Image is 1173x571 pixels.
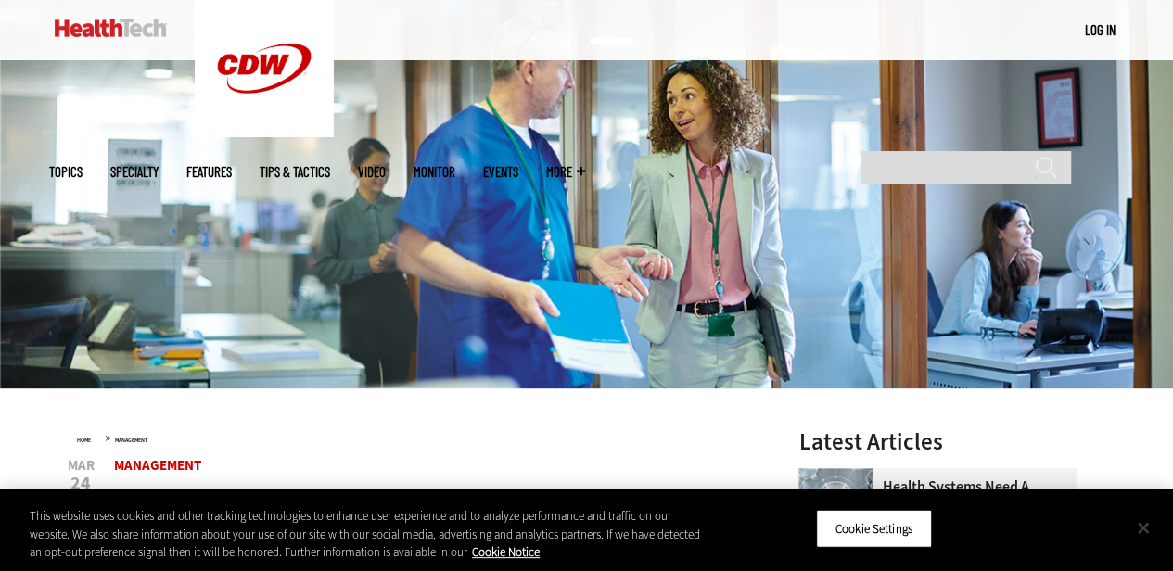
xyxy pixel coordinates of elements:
a: Home [77,437,91,444]
a: Management [114,456,201,475]
span: Specialty [110,165,159,179]
a: Features [186,165,232,179]
span: More [546,165,585,179]
a: Video [358,165,386,179]
img: Home [55,19,167,37]
a: CDW [195,122,334,142]
a: Log in [1085,21,1116,38]
span: 24 [68,475,95,493]
a: Events [483,165,518,179]
a: More information about your privacy [472,544,540,560]
a: Management [115,437,147,444]
img: Healthcare networking [798,468,873,542]
span: Topics [49,165,83,179]
a: Healthcare networking [798,468,882,483]
div: This website uses cookies and other tracking technologies to enhance user experience and to analy... [30,507,704,562]
h3: Latest Articles [798,430,1077,453]
span: Mar [68,459,95,473]
div: User menu [1085,20,1116,40]
a: Health Systems Need a Reliable Network To Deliver Quality Care [798,479,1065,524]
a: Tips & Tactics [260,165,330,179]
a: MonITor [414,165,455,179]
div: » [77,430,750,445]
button: Cookie Settings [816,509,932,548]
button: Close [1123,507,1164,548]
